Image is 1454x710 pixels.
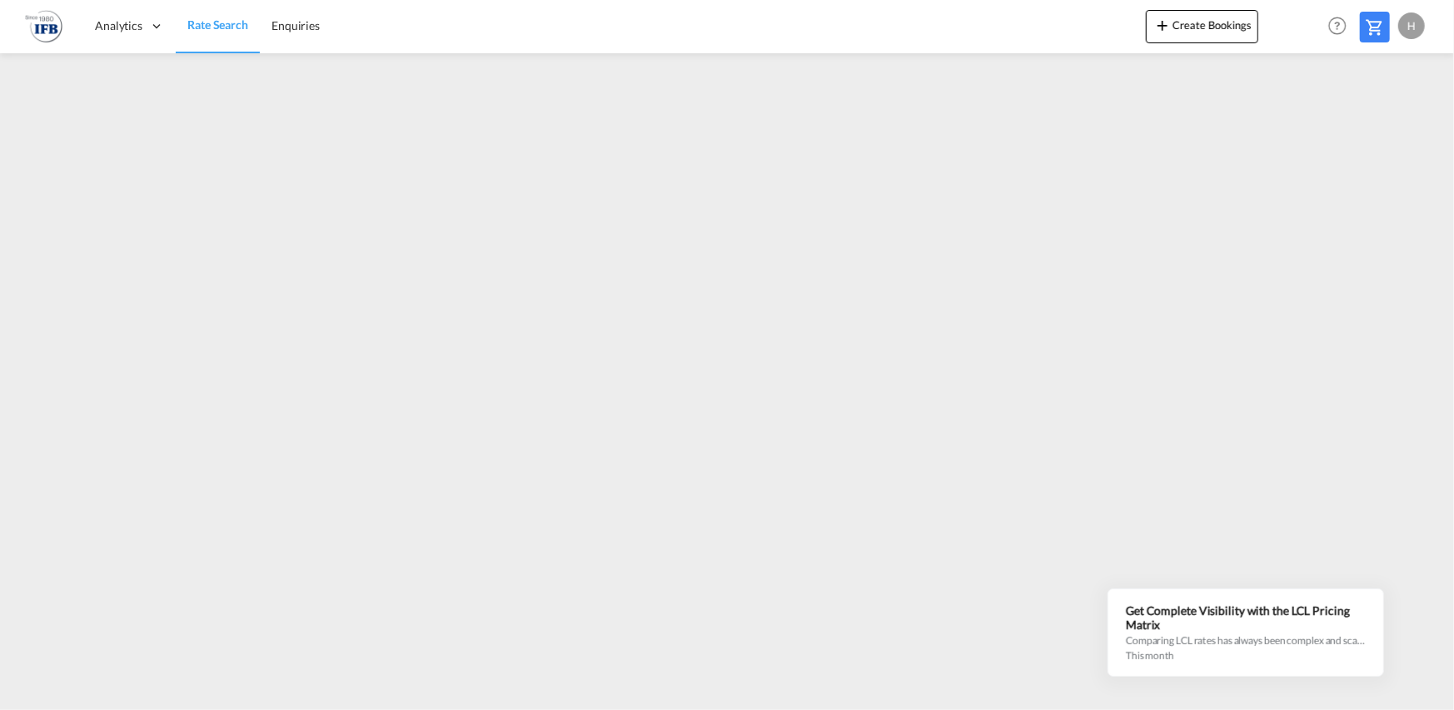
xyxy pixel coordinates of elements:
span: Rate Search [187,17,248,32]
md-icon: icon-plus 400-fg [1153,15,1173,35]
button: icon-plus 400-fgCreate Bookings [1146,10,1258,43]
span: Enquiries [271,18,320,32]
img: b628ab10256c11eeb52753acbc15d091.png [25,7,62,45]
div: H [1398,12,1425,39]
span: Help [1323,12,1352,40]
div: Help [1323,12,1360,42]
span: Analytics [95,17,142,34]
